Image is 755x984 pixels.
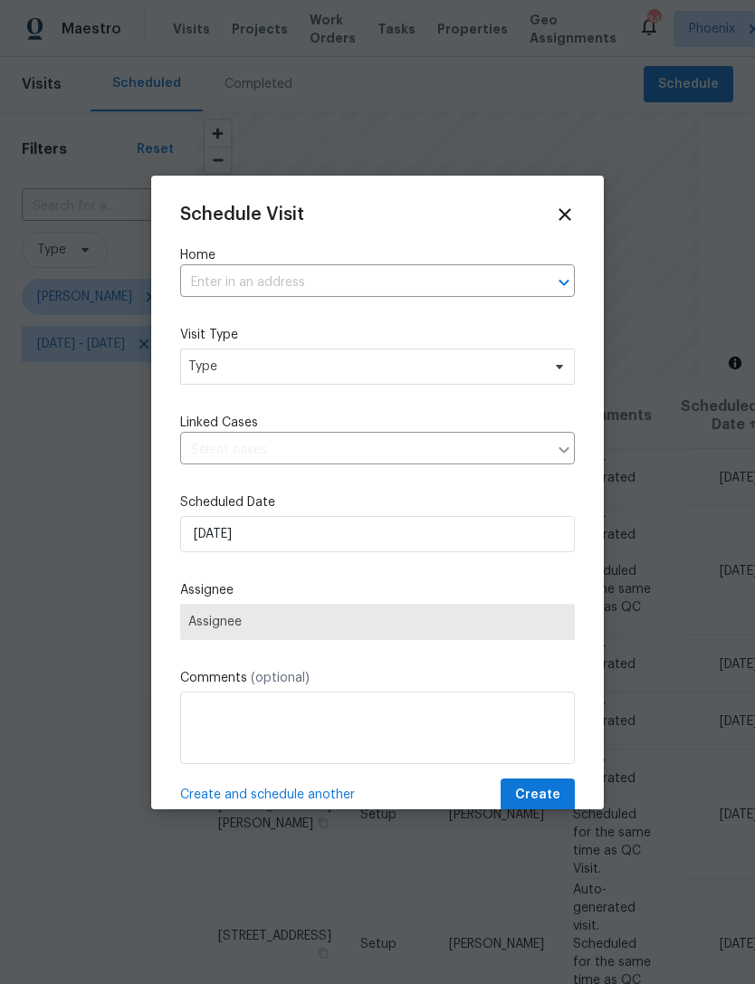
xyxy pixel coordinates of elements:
span: Create and schedule another [180,786,355,804]
label: Visit Type [180,326,575,344]
input: Enter in an address [180,269,524,297]
span: Close [555,205,575,225]
span: Assignee [188,615,567,629]
label: Scheduled Date [180,493,575,511]
label: Home [180,246,575,264]
label: Comments [180,669,575,687]
span: Create [515,784,560,807]
span: Schedule Visit [180,205,304,224]
span: (optional) [251,672,310,684]
button: Create [501,779,575,812]
span: Type [188,358,540,376]
label: Assignee [180,581,575,599]
input: Select cases [180,436,548,464]
span: Linked Cases [180,414,258,432]
button: Open [551,270,577,295]
input: M/D/YYYY [180,516,575,552]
